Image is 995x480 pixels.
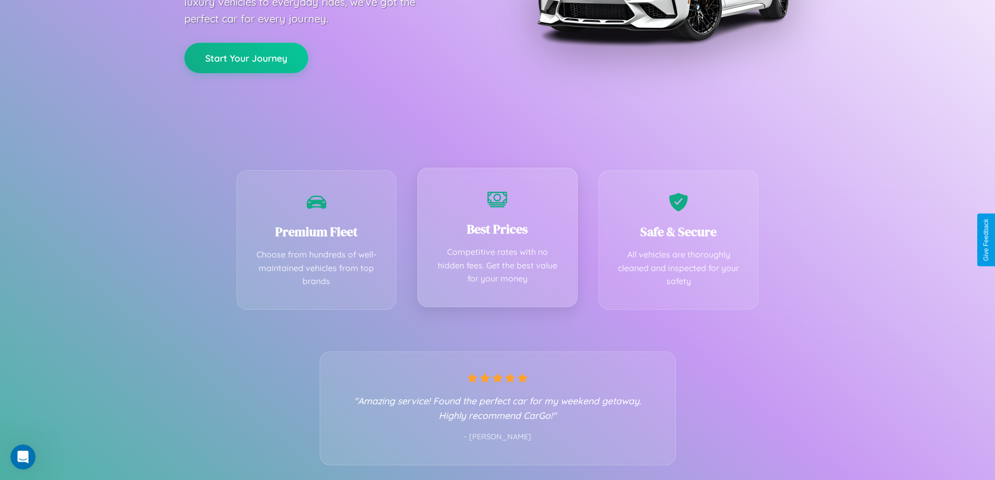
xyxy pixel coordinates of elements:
h3: Safe & Secure [615,223,743,240]
p: - [PERSON_NAME] [341,430,654,444]
iframe: Intercom live chat [10,444,36,470]
p: Competitive rates with no hidden fees. Get the best value for your money [434,245,561,286]
p: All vehicles are thoroughly cleaned and inspected for your safety [615,248,743,288]
button: Start Your Journey [184,43,308,73]
h3: Premium Fleet [253,223,381,240]
p: "Amazing service! Found the perfect car for my weekend getaway. Highly recommend CarGo!" [341,393,654,423]
h3: Best Prices [434,220,561,238]
p: Choose from hundreds of well-maintained vehicles from top brands [253,248,381,288]
div: Give Feedback [982,219,990,261]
